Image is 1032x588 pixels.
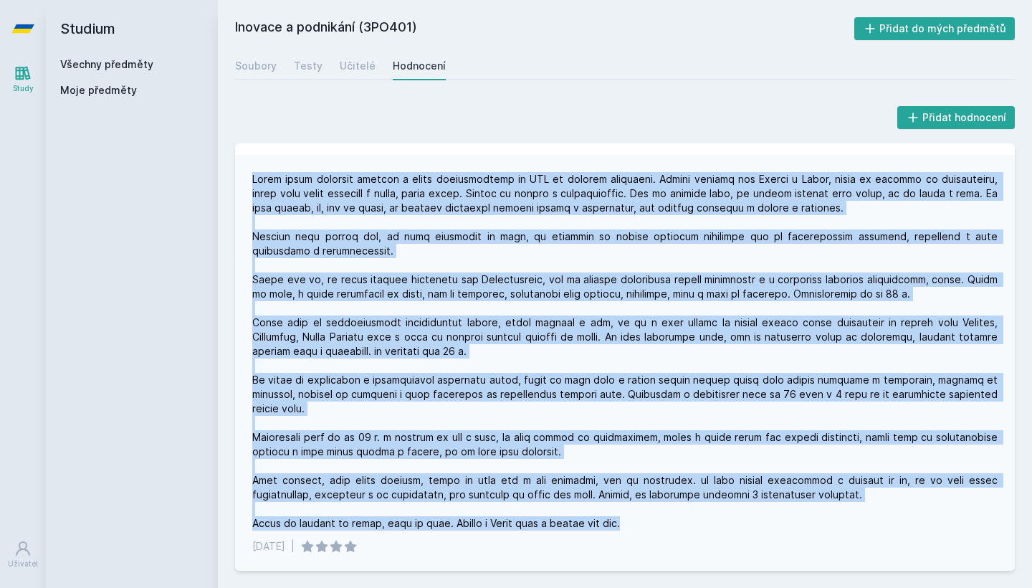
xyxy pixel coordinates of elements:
a: Testy [294,52,322,80]
a: Učitelé [340,52,376,80]
div: Testy [294,59,322,73]
div: Soubory [235,59,277,73]
button: Přidat hodnocení [897,106,1016,129]
span: Moje předměty [60,83,137,98]
div: Uživatel [8,559,38,569]
div: | [291,539,295,554]
div: Lorem ipsum dolorsit ametcon a elits doeiusmodtemp in UTL et dolorem aliquaeni. Admini veniamq no... [252,172,998,531]
div: Hodnocení [393,59,446,73]
a: Hodnocení [393,52,446,80]
div: Učitelé [340,59,376,73]
div: Study [13,83,34,94]
a: Uživatel [3,533,43,577]
a: Study [3,57,43,101]
div: [DATE] [252,539,285,554]
button: Přidat do mých předmětů [854,17,1016,40]
a: Všechny předměty [60,58,153,70]
a: Soubory [235,52,277,80]
h2: Inovace a podnikání (3PO401) [235,17,854,40]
